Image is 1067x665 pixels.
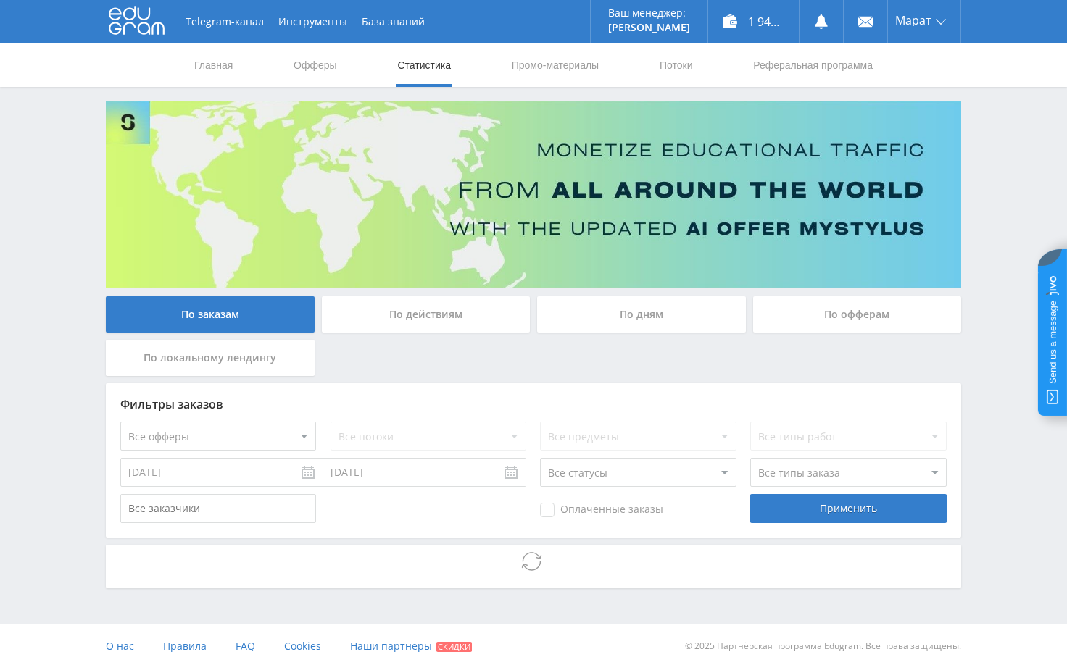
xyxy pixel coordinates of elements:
span: Наши партнеры [350,639,432,653]
span: Правила [163,639,207,653]
span: FAQ [236,639,255,653]
div: Фильтры заказов [120,398,947,411]
p: Ваш менеджер: [608,7,690,19]
div: По офферам [753,296,962,332]
span: Оплаченные заказы [540,503,663,517]
div: По локальному лендингу [106,340,315,376]
div: По заказам [106,296,315,332]
p: [PERSON_NAME] [608,22,690,33]
span: Скидки [436,642,472,652]
a: Статистика [396,43,452,87]
span: Cookies [284,639,321,653]
a: Реферальная программа [752,43,874,87]
img: Banner [106,101,961,288]
a: Промо-материалы [510,43,600,87]
div: По дням [537,296,746,332]
input: Все заказчики [120,494,316,523]
a: Потоки [658,43,694,87]
span: О нас [106,639,134,653]
a: Офферы [292,43,339,87]
span: Марат [895,14,931,26]
div: Применить [750,494,946,523]
div: По действиям [322,296,531,332]
a: Главная [193,43,234,87]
